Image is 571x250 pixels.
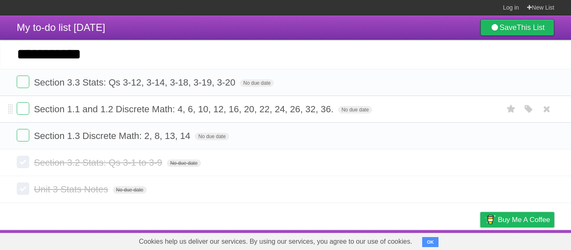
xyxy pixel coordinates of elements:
[441,232,459,248] a: Terms
[17,22,105,33] span: My to-do list [DATE]
[422,237,438,247] button: OK
[34,131,192,141] span: Section 1.3 Discrete Math: 2, 8, 13, 14
[34,184,110,194] span: Unit 3 Stats Notes
[130,233,421,250] span: Cookies help us deliver our services. By using our services, you agree to our use of cookies.
[498,212,550,227] span: Buy me a coffee
[17,129,29,141] label: Done
[17,102,29,115] label: Done
[338,106,372,114] span: No due date
[369,232,387,248] a: About
[17,76,29,88] label: Done
[167,159,201,167] span: No due date
[484,212,496,227] img: Buy me a coffee
[34,104,336,114] span: Section 1.1 and 1.2 Discrete Math: 4, 6, 10, 12, 16, 20, 22, 24, 26, 32, 36.
[502,232,554,248] a: Suggest a feature
[517,23,545,32] b: This List
[195,133,229,140] span: No due date
[17,156,29,168] label: Done
[503,102,519,116] label: Star task
[480,212,554,227] a: Buy me a coffee
[34,77,237,88] span: Section 3.3 Stats: Qs 3-12, 3-14, 3-18, 3-19, 3-20
[469,232,491,248] a: Privacy
[240,79,274,87] span: No due date
[397,232,431,248] a: Developers
[34,157,164,168] span: Section 3.2 Stats: Qs 3-1 to 3-9
[113,186,147,194] span: No due date
[480,19,554,36] a: SaveThis List
[17,182,29,195] label: Done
